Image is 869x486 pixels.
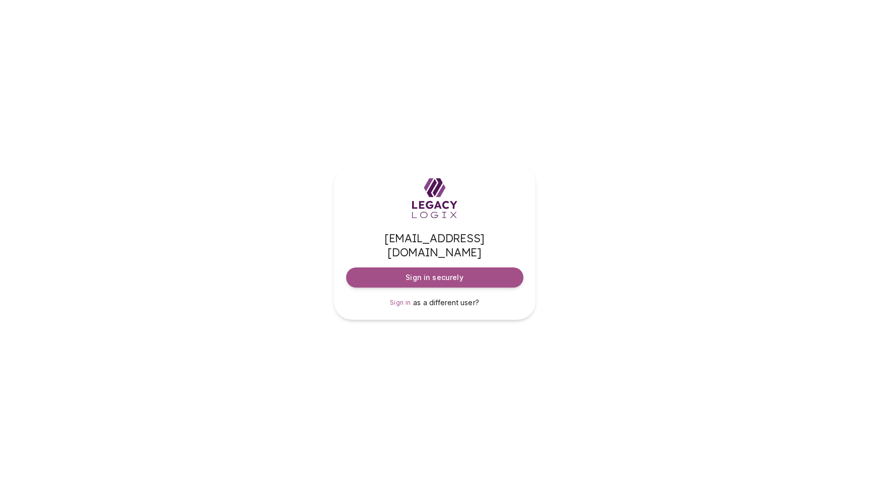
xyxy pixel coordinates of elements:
[413,298,479,307] span: as a different user?
[406,272,463,283] span: Sign in securely
[346,267,523,288] button: Sign in securely
[390,299,411,306] span: Sign in
[390,298,411,308] a: Sign in
[346,231,523,259] span: [EMAIL_ADDRESS][DOMAIN_NAME]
